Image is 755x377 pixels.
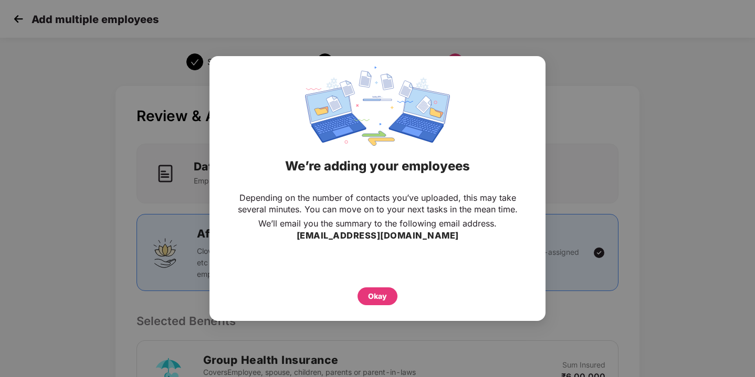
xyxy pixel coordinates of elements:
[258,218,497,229] p: We’ll email you the summary to the following email address.
[297,229,459,243] h3: [EMAIL_ADDRESS][DOMAIN_NAME]
[230,192,525,215] p: Depending on the number of contacts you’ve uploaded, this may take several minutes. You can move ...
[305,67,450,146] img: svg+xml;base64,PHN2ZyBpZD0iRGF0YV9zeW5jaW5nIiB4bWxucz0iaHR0cDovL3d3dy53My5vcmcvMjAwMC9zdmciIHdpZH...
[368,290,387,302] div: Okay
[223,146,532,187] div: We’re adding your employees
